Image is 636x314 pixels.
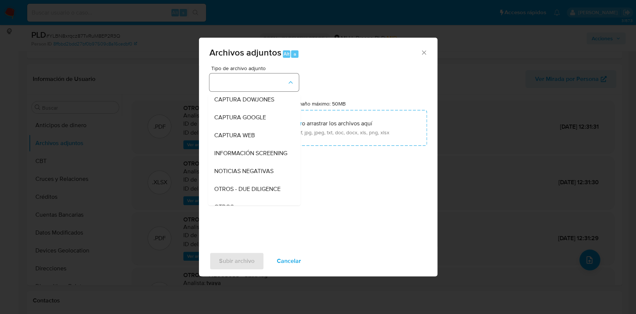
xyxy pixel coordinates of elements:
span: INFORMACIÓN SCREENING [214,150,287,157]
span: Archivos adjuntos [209,46,281,59]
span: CAPTURA DOWJONES [214,96,274,103]
span: CAPTURA WEB [214,132,254,139]
button: Cerrar [420,49,427,56]
span: Cancelar [277,253,301,269]
span: Tipo de archivo adjunto [211,66,301,71]
span: CAPTURA GOOGLE [214,114,266,121]
span: OTROS - DUE DILIGENCE [214,185,280,193]
span: a [294,50,296,57]
span: Alt [284,50,289,57]
label: Tamaño máximo: 50MB [292,100,346,107]
button: Cancelar [267,252,311,270]
span: OTROS [214,203,233,211]
span: NOTICIAS NEGATIVAS [214,167,273,175]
